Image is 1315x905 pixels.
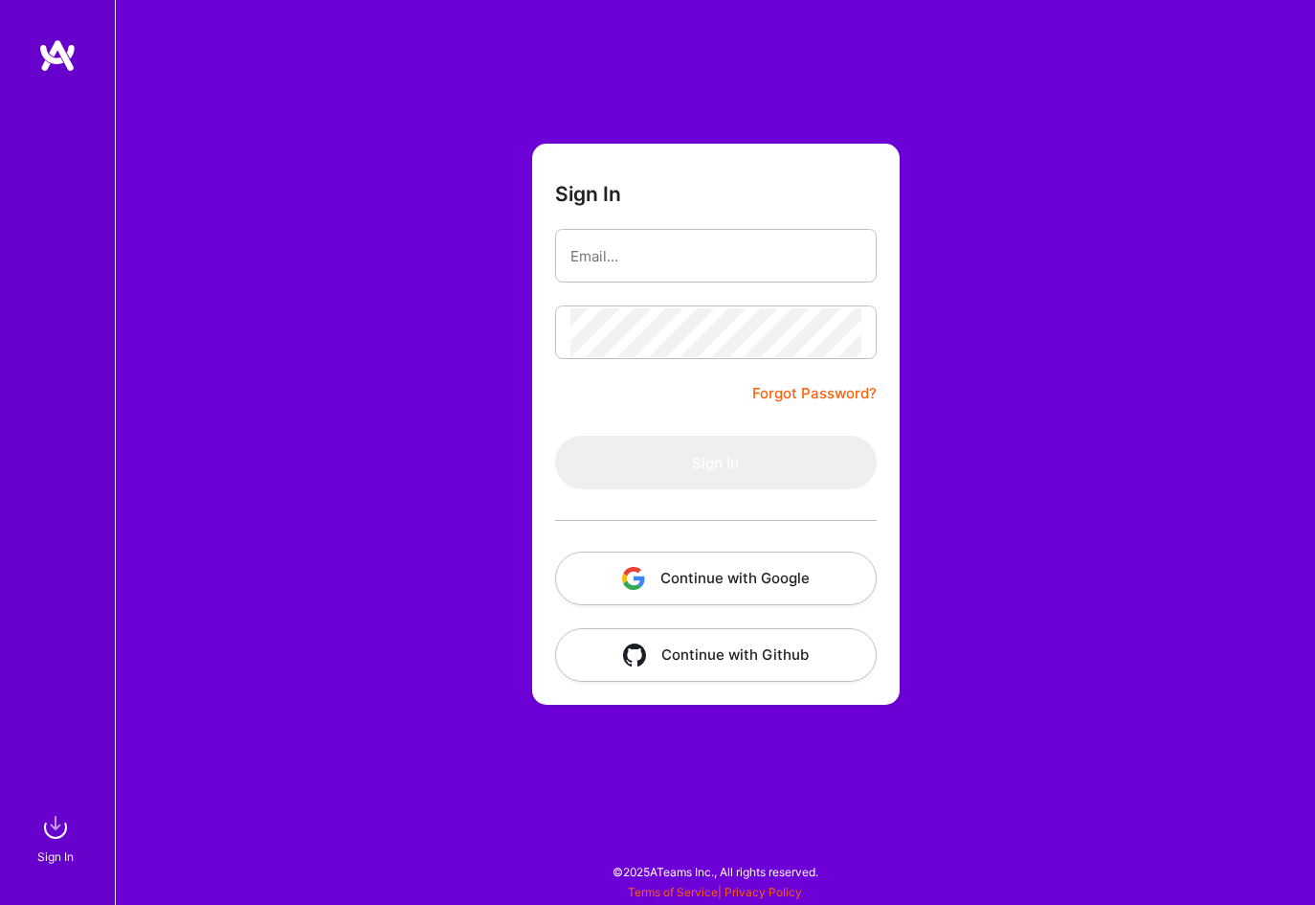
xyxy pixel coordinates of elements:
[38,38,77,73] img: logo
[555,552,877,605] button: Continue with Google
[555,628,877,682] button: Continue with Github
[628,885,718,899] a: Terms of Service
[37,847,74,867] div: Sign In
[36,808,75,847] img: sign in
[570,232,861,281] input: Email...
[724,885,802,899] a: Privacy Policy
[115,848,1315,895] div: © 2025 ATeams Inc., All rights reserved.
[628,885,802,899] span: |
[752,382,877,405] a: Forgot Password?
[555,182,621,206] h3: Sign In
[555,436,877,489] button: Sign In
[623,644,646,667] img: icon
[40,808,75,867] a: sign inSign In
[622,567,645,590] img: icon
